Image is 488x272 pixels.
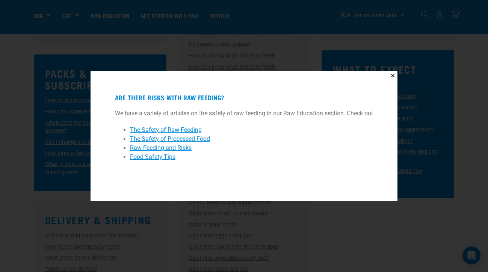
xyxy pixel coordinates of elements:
[388,71,397,80] button: Close
[130,144,192,151] a: Raw Feeding and Risks
[130,153,175,160] a: Food Safety Tips
[130,135,210,142] a: The Safety of Processed Food
[130,126,202,133] a: The Safety of Raw Feeding
[115,94,373,101] h4: Are there risks with raw feeding?
[115,109,373,118] p: We have a variety of articles on the safety of raw feeding in our Raw Education section. Check out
